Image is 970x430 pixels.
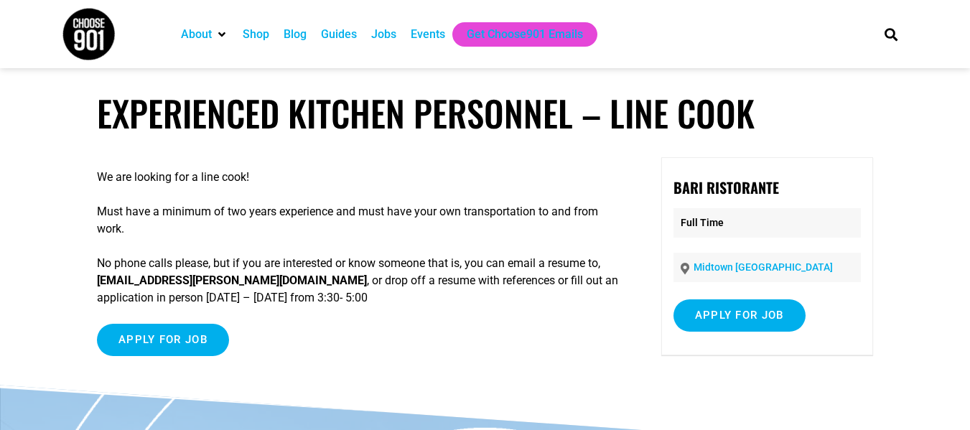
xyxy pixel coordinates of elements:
[181,26,212,43] a: About
[97,203,622,238] p: Must have a minimum of two years experience and must have your own transportation to and from work.
[673,208,861,238] p: Full Time
[467,26,583,43] a: Get Choose901 Emails
[284,26,307,43] a: Blog
[97,169,622,186] p: We are looking for a line cook!
[879,22,903,46] div: Search
[97,274,367,287] strong: [EMAIL_ADDRESS][PERSON_NAME][DOMAIN_NAME]
[673,299,806,332] input: Apply for job
[411,26,445,43] a: Events
[97,92,873,134] h1: Experienced Kitchen Personnel – Line Cook
[673,177,779,198] strong: Bari Ristorante
[243,26,269,43] a: Shop
[371,26,396,43] a: Jobs
[97,255,622,307] p: No phone calls please, but if you are interested or know someone that is, you can email a resume ...
[174,22,235,47] div: About
[694,261,833,273] a: Midtown [GEOGRAPHIC_DATA]
[174,22,860,47] nav: Main nav
[97,324,229,356] input: Apply for job
[321,26,357,43] a: Guides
